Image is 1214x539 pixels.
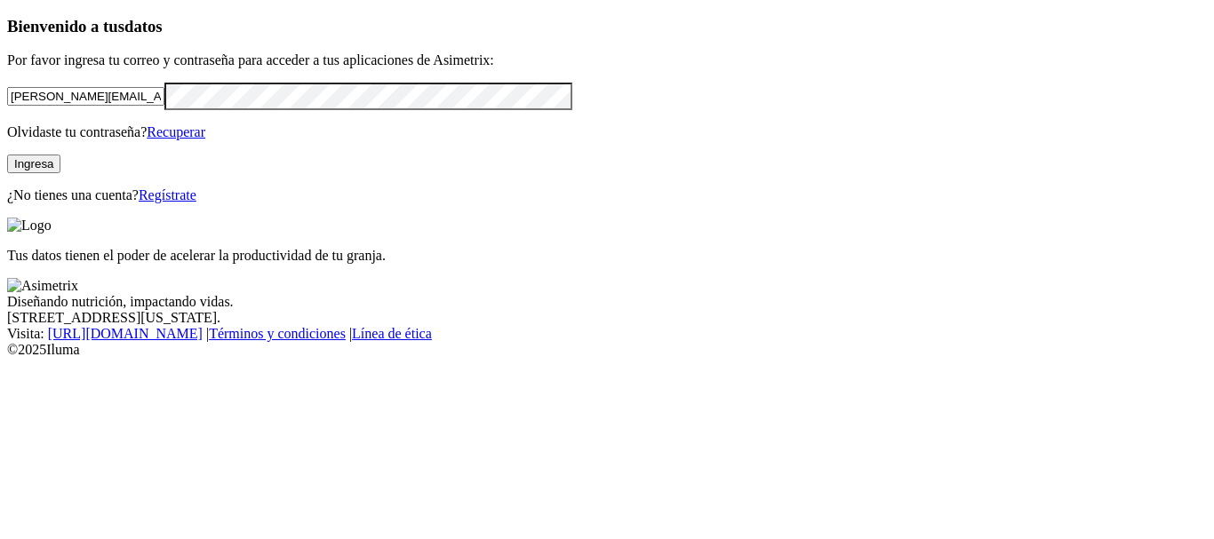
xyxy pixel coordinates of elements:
a: Términos y condiciones [209,326,346,341]
p: Olvidaste tu contraseña? [7,124,1207,140]
button: Ingresa [7,155,60,173]
div: © 2025 Iluma [7,342,1207,358]
span: datos [124,17,163,36]
img: Asimetrix [7,278,78,294]
input: Tu correo [7,87,164,106]
h3: Bienvenido a tus [7,17,1207,36]
div: [STREET_ADDRESS][US_STATE]. [7,310,1207,326]
a: Regístrate [139,187,196,202]
p: Tus datos tienen el poder de acelerar la productividad de tu granja. [7,248,1207,264]
a: Recuperar [147,124,205,139]
a: Línea de ética [352,326,432,341]
div: Diseñando nutrición, impactando vidas. [7,294,1207,310]
p: ¿No tienes una cuenta? [7,187,1207,203]
p: Por favor ingresa tu correo y contraseña para acceder a tus aplicaciones de Asimetrix: [7,52,1207,68]
div: Visita : | | [7,326,1207,342]
a: [URL][DOMAIN_NAME] [48,326,203,341]
img: Logo [7,218,52,234]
